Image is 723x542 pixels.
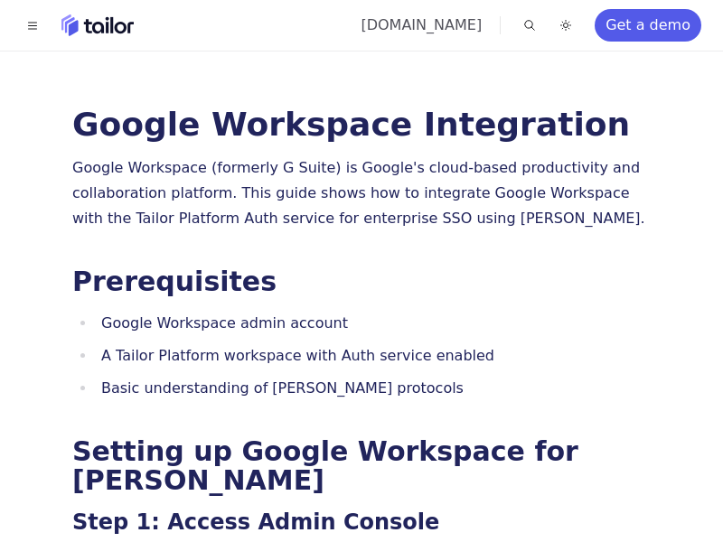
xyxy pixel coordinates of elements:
a: Home [61,14,134,36]
button: Find something... [519,14,540,36]
a: [DOMAIN_NAME] [361,16,482,33]
li: Basic understanding of [PERSON_NAME] protocols [96,376,651,401]
li: A Tailor Platform workspace with Auth service enabled [96,343,651,369]
a: Setting up Google Workspace for [PERSON_NAME] [72,435,578,496]
a: Step 1: Access Admin Console [72,509,439,535]
p: Google Workspace (formerly G Suite) is Google's cloud-based productivity and collaboration platfo... [72,155,651,231]
a: Google Workspace Integration [72,106,630,143]
button: Toggle dark mode [555,14,577,36]
a: Prerequisites [72,266,277,297]
li: Google Workspace admin account [96,311,651,336]
button: Toggle navigation [22,14,43,36]
a: Get a demo [595,9,701,42]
